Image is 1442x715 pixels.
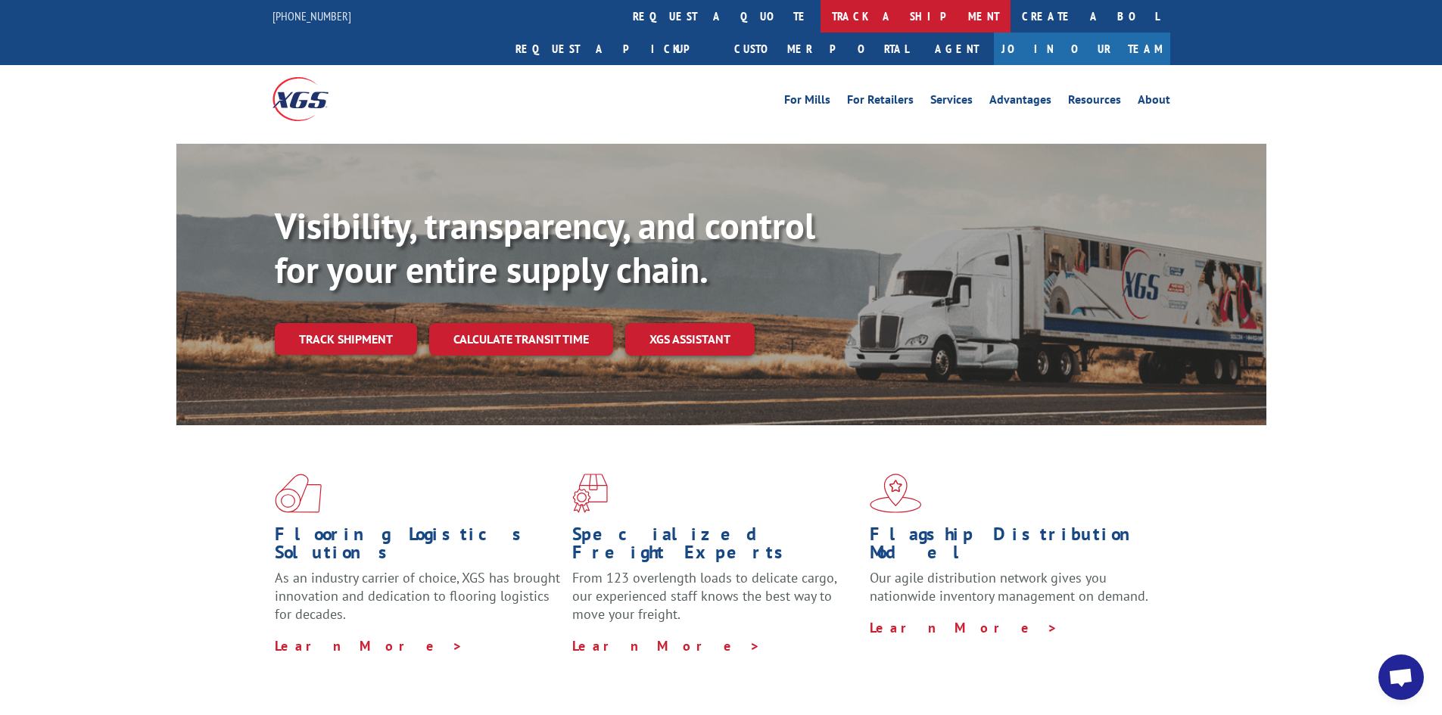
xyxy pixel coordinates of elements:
[1068,94,1121,110] a: Resources
[1138,94,1170,110] a: About
[847,94,914,110] a: For Retailers
[504,33,723,65] a: Request a pickup
[784,94,830,110] a: For Mills
[275,637,463,654] a: Learn More >
[429,323,613,356] a: Calculate transit time
[625,323,755,356] a: XGS ASSISTANT
[1378,654,1424,700] a: Open chat
[273,8,351,23] a: [PHONE_NUMBER]
[572,474,608,513] img: xgs-icon-focused-on-flooring-red
[723,33,920,65] a: Customer Portal
[572,569,858,636] p: From 123 overlength loads to delicate cargo, our experienced staff knows the best way to move you...
[994,33,1170,65] a: Join Our Team
[275,474,322,513] img: xgs-icon-total-supply-chain-intelligence-red
[920,33,994,65] a: Agent
[870,525,1156,569] h1: Flagship Distribution Model
[989,94,1051,110] a: Advantages
[275,569,560,623] span: As an industry carrier of choice, XGS has brought innovation and dedication to flooring logistics...
[930,94,973,110] a: Services
[275,525,561,569] h1: Flooring Logistics Solutions
[275,202,815,293] b: Visibility, transparency, and control for your entire supply chain.
[870,569,1148,605] span: Our agile distribution network gives you nationwide inventory management on demand.
[275,323,417,355] a: Track shipment
[572,525,858,569] h1: Specialized Freight Experts
[870,474,922,513] img: xgs-icon-flagship-distribution-model-red
[572,637,761,654] a: Learn More >
[870,619,1058,636] a: Learn More >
